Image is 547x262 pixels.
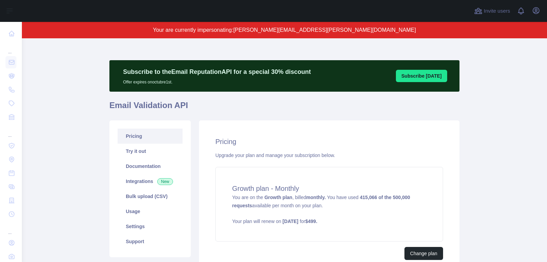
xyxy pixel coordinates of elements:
[404,247,443,260] button: Change plan
[396,70,447,82] button: Subscribe [DATE]
[215,137,443,146] h2: Pricing
[232,184,426,193] h4: Growth plan - Monthly
[473,5,511,16] button: Invite users
[264,195,292,200] strong: Growth plan
[123,67,311,77] p: Subscribe to the Email Reputation API for a special 30 % discount
[233,27,416,33] span: [PERSON_NAME][EMAIL_ADDRESS][PERSON_NAME][DOMAIN_NAME]
[118,129,183,144] a: Pricing
[305,219,317,224] strong: $ 499 .
[232,195,426,225] span: You are on the , billed You have used available per month on your plan.
[118,204,183,219] a: Usage
[123,77,311,85] p: Offer expires on octubre 1st.
[232,195,410,208] strong: 415,066 of the 500,000 requests
[5,41,16,55] div: ...
[118,189,183,204] a: Bulk upload (CSV)
[118,144,183,159] a: Try it out
[306,195,326,200] strong: monthly.
[118,219,183,234] a: Settings
[282,219,298,224] strong: [DATE]
[232,218,426,225] p: Your plan will renew on for
[153,27,233,33] span: Your are currently impersonating:
[118,159,183,174] a: Documentation
[215,152,443,159] div: Upgrade your plan and manage your subscription below.
[118,174,183,189] a: Integrations New
[109,100,459,116] h1: Email Validation API
[5,125,16,138] div: ...
[157,178,173,185] span: New
[5,222,16,235] div: ...
[118,234,183,249] a: Support
[484,7,510,15] span: Invite users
